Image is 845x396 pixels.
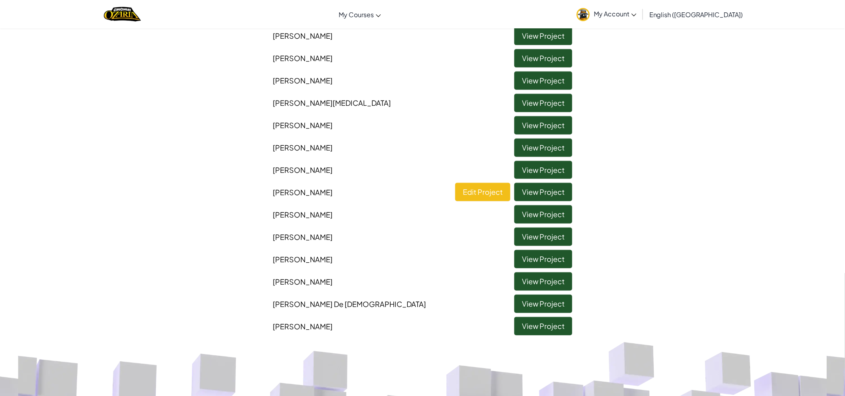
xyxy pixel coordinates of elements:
span: [PERSON_NAME] [273,165,333,174]
a: View Project [514,139,572,157]
a: View Project [514,71,572,90]
span: [PERSON_NAME] [273,188,333,197]
img: Home [104,6,141,22]
a: View Project [514,183,572,201]
a: View Project [514,27,572,45]
span: [PERSON_NAME] [273,277,333,286]
span: [PERSON_NAME] [273,232,333,242]
a: Edit Project [455,183,510,201]
span: [PERSON_NAME][MEDICAL_DATA] [273,98,391,107]
a: View Project [514,205,572,224]
a: My Courses [335,4,385,25]
span: [PERSON_NAME] [273,210,333,219]
span: [PERSON_NAME] [273,76,333,85]
a: View Project [514,116,572,135]
span: [PERSON_NAME] [273,255,333,264]
span: [PERSON_NAME] [273,53,333,63]
span: [PERSON_NAME] De [DEMOGRAPHIC_DATA] [273,299,426,309]
span: [PERSON_NAME] [273,31,333,40]
a: View Project [514,161,572,179]
span: [PERSON_NAME] [273,143,333,152]
img: avatar [577,8,590,21]
span: My Account [594,10,637,18]
a: View Project [514,228,572,246]
a: View Project [514,49,572,67]
span: [PERSON_NAME] [273,322,333,331]
span: English ([GEOGRAPHIC_DATA]) [649,10,743,19]
a: English ([GEOGRAPHIC_DATA]) [645,4,747,25]
span: [PERSON_NAME] [273,121,333,130]
a: View Project [514,295,572,313]
a: View Project [514,317,572,335]
a: View Project [514,272,572,291]
a: My Account [573,2,641,27]
span: My Courses [339,10,374,19]
a: View Project [514,250,572,268]
a: Ozaria by CodeCombat logo [104,6,141,22]
a: View Project [514,94,572,112]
